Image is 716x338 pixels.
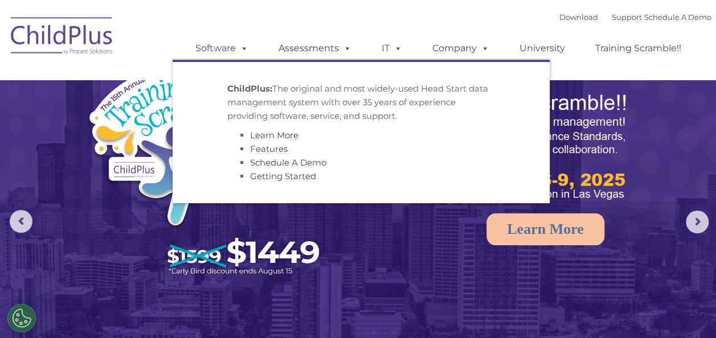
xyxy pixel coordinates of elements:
a: Getting Started [250,171,316,182]
a: Learn More [250,130,298,141]
a: Software [184,37,260,60]
font: | [559,13,711,22]
a: IT [370,37,414,60]
a: University [508,37,576,60]
strong: ChildPlus: [227,83,272,94]
p: The original and most widely-used Head Start data management system with over 35 years of experie... [227,82,495,123]
a: Schedule A Demo [250,157,326,168]
button: Cookies Settings [7,304,36,332]
span: Phone number [158,122,207,130]
span: Last name [158,75,193,84]
a: Assessments [267,37,363,60]
img: ChildPlus by Procare Solutions [5,9,119,66]
a: Download [559,13,598,22]
a: Features [250,143,288,154]
a: Schedule A Demo [644,13,711,22]
a: Training Scramble!! [584,37,693,60]
a: Support [612,13,642,22]
a: Company [421,37,501,60]
a: Learn More [486,213,604,245]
